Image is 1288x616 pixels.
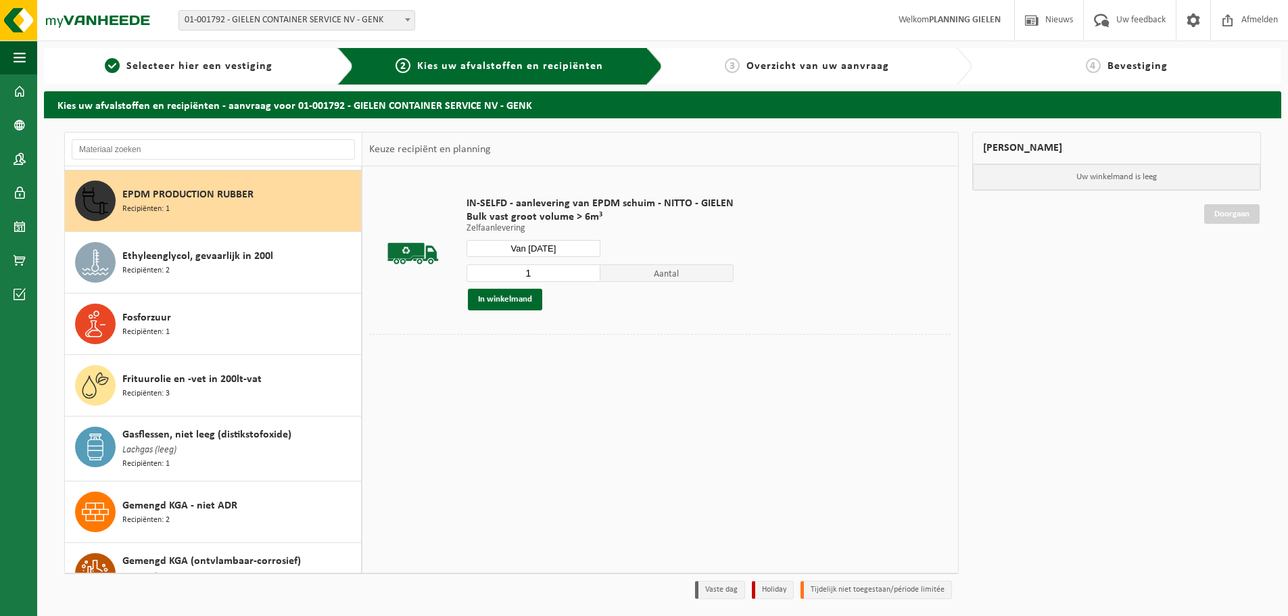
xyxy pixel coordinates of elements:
span: 1 [105,58,120,73]
p: Zelfaanlevering [467,224,734,233]
span: Aantal [600,264,734,282]
span: 2 [396,58,410,73]
button: Fosforzuur Recipiënten: 1 [65,293,362,355]
span: 01-001792 - GIELEN CONTAINER SERVICE NV - GENK [178,10,415,30]
li: Vaste dag [695,581,745,599]
span: Gemengd KGA (ontvlambaar-corrosief) [122,553,301,569]
a: Doorgaan [1204,204,1260,224]
p: Uw winkelmand is leeg [973,164,1261,190]
span: 4 [1086,58,1101,73]
span: 3 [725,58,740,73]
div: [PERSON_NAME] [972,132,1262,164]
span: Frituurolie en -vet in 200lt-vat [122,371,262,387]
span: Bevestiging [1107,61,1168,72]
span: Recipiënten: 2 [122,264,170,277]
span: Recipiënten: 3 [122,387,170,400]
button: Ethyleenglycol, gevaarlijk in 200l Recipiënten: 2 [65,232,362,293]
button: Frituurolie en -vet in 200lt-vat Recipiënten: 3 [65,355,362,417]
span: Recipiënten: 1 [122,326,170,339]
button: In winkelmand [468,289,542,310]
span: Gasflessen, niet leeg (distikstofoxide) [122,427,291,443]
span: Selecteer hier een vestiging [126,61,272,72]
span: Gemengd KGA - niet ADR [122,498,237,514]
li: Holiday [752,581,794,599]
button: Gemengd KGA - niet ADR Recipiënten: 2 [65,481,362,543]
span: Lachgas (leeg) [122,443,176,458]
span: Ethyleenglycol, gevaarlijk in 200l [122,248,273,264]
button: Gasflessen, niet leeg (distikstofoxide) Lachgas (leeg) Recipiënten: 1 [65,417,362,481]
li: Tijdelijk niet toegestaan/période limitée [801,581,952,599]
span: IN-SELFD - aanlevering van EPDM schuim - NITTO - GIELEN [467,197,734,210]
h2: Kies uw afvalstoffen en recipiënten - aanvraag voor 01-001792 - GIELEN CONTAINER SERVICE NV - GENK [44,91,1281,118]
button: EPDM PRODUCTION RUBBER Recipiënten: 1 [65,170,362,232]
input: Materiaal zoeken [72,139,355,160]
span: EPDM PRODUCTION RUBBER [122,187,254,203]
span: Fosforzuur [122,310,171,326]
span: Recipiënten: 2 [122,514,170,527]
span: Overzicht van uw aanvraag [746,61,889,72]
button: Gemengd KGA (ontvlambaar-corrosief) Overpack 28201 [65,543,362,608]
a: 1Selecteer hier een vestiging [51,58,327,74]
strong: PLANNING GIELEN [929,15,1001,25]
span: Overpack 28201 [122,569,184,584]
div: Keuze recipiënt en planning [362,133,498,166]
input: Selecteer datum [467,240,600,257]
span: Recipiënten: 1 [122,203,170,216]
span: Recipiënten: 1 [122,458,170,471]
span: Kies uw afvalstoffen en recipiënten [417,61,603,72]
span: 01-001792 - GIELEN CONTAINER SERVICE NV - GENK [179,11,414,30]
span: Bulk vast groot volume > 6m³ [467,210,734,224]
